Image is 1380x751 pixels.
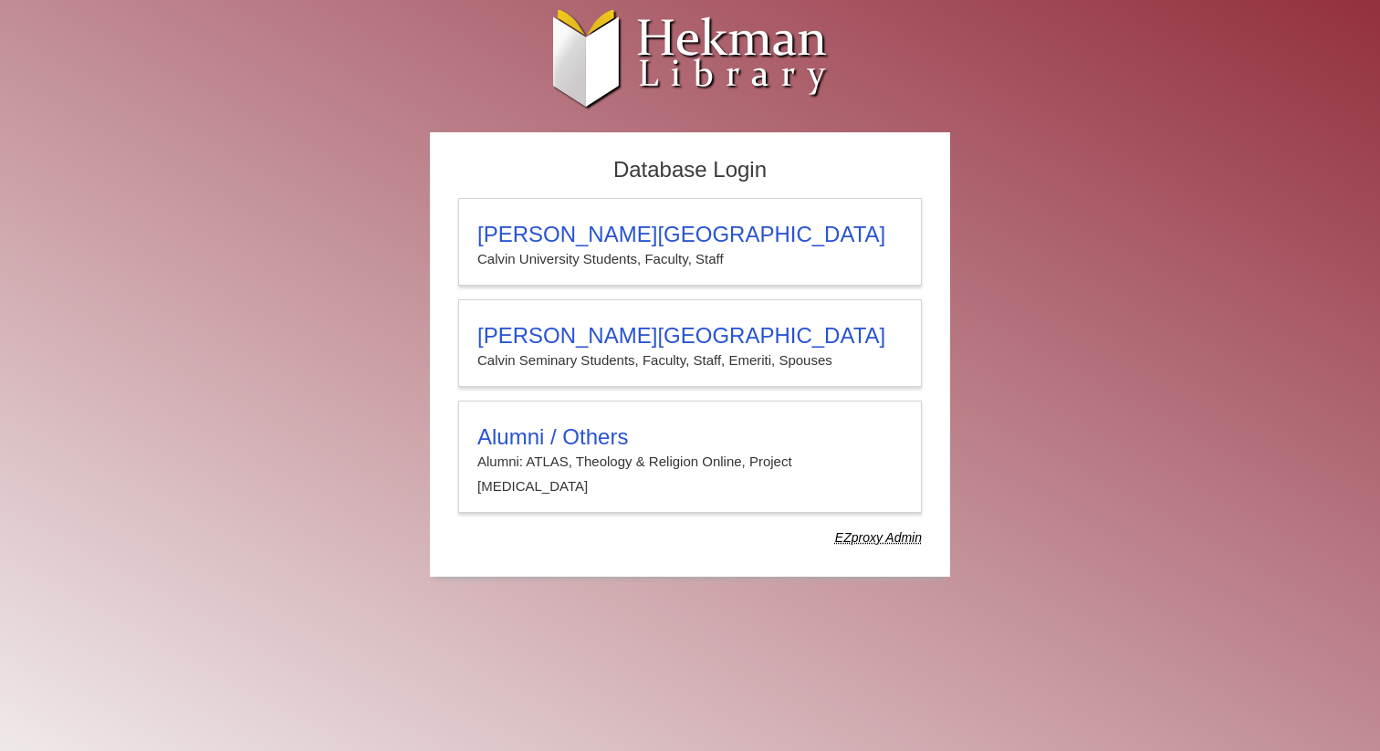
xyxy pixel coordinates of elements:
[835,530,922,545] dfn: Use Alumni login
[477,349,903,372] p: Calvin Seminary Students, Faculty, Staff, Emeriti, Spouses
[477,247,903,271] p: Calvin University Students, Faculty, Staff
[477,424,903,450] h3: Alumni / Others
[477,323,903,349] h3: [PERSON_NAME][GEOGRAPHIC_DATA]
[449,151,931,189] h2: Database Login
[477,222,903,247] h3: [PERSON_NAME][GEOGRAPHIC_DATA]
[458,198,922,286] a: [PERSON_NAME][GEOGRAPHIC_DATA]Calvin University Students, Faculty, Staff
[458,299,922,387] a: [PERSON_NAME][GEOGRAPHIC_DATA]Calvin Seminary Students, Faculty, Staff, Emeriti, Spouses
[477,450,903,498] p: Alumni: ATLAS, Theology & Religion Online, Project [MEDICAL_DATA]
[477,424,903,498] summary: Alumni / OthersAlumni: ATLAS, Theology & Religion Online, Project [MEDICAL_DATA]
